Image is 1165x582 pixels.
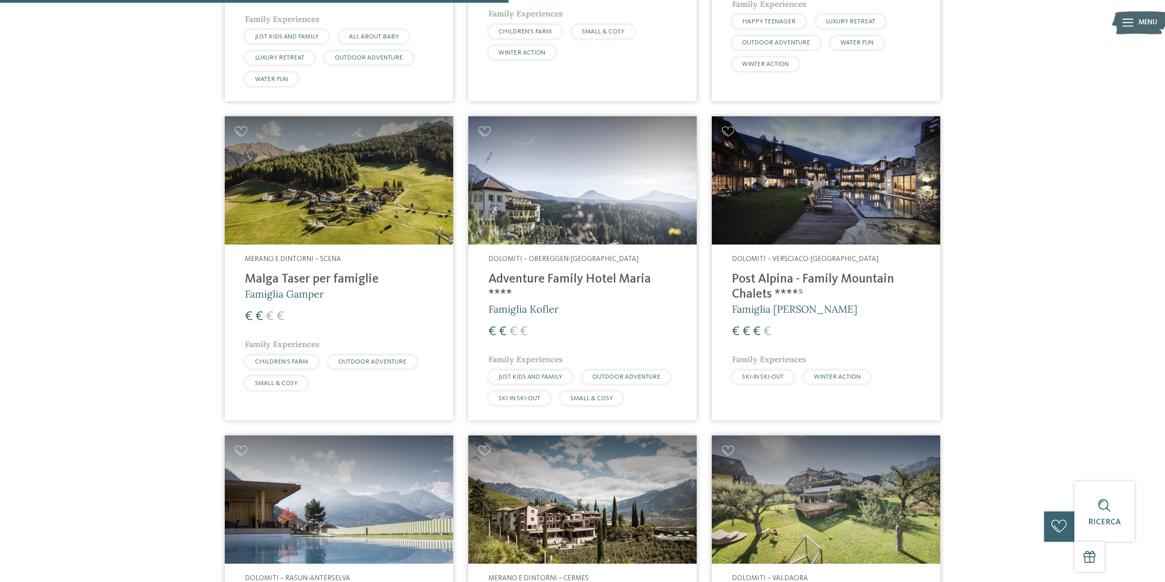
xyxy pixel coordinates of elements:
[499,49,545,56] span: WINTER ACTION
[499,395,540,402] span: SKI-IN SKI-OUT
[488,256,639,263] span: Dolomiti – Obereggen-[GEOGRAPHIC_DATA]
[712,116,940,420] a: Cercate un hotel per famiglie? Qui troverete solo i migliori! Dolomiti – Versciaco-[GEOGRAPHIC_DA...
[255,33,319,40] span: JUST KIDS AND FAMILY
[255,380,298,386] span: SMALL & COSY
[732,354,807,364] span: Family Experiences
[570,395,613,402] span: SMALL & COSY
[245,256,341,263] span: Merano e dintorni – Scena
[245,14,320,24] span: Family Experiences
[764,325,771,338] span: €
[753,325,761,338] span: €
[225,116,453,245] img: Cercate un hotel per famiglie? Qui troverete solo i migliori!
[245,288,324,300] span: Famiglia Gamper
[732,325,740,338] span: €
[520,325,528,338] span: €
[742,374,784,380] span: SKI-IN SKI-OUT
[742,61,789,67] span: WINTER ACTION
[255,310,263,323] span: €
[742,18,796,25] span: HAPPY TEENAGER
[245,272,433,287] h4: Malga Taser per famiglie
[255,76,288,82] span: WATER FUN
[468,116,697,420] a: Cercate un hotel per famiglie? Qui troverete solo i migliori! Dolomiti – Obereggen-[GEOGRAPHIC_DA...
[349,33,399,40] span: ALL ABOUT BABY
[338,359,406,365] span: OUTDOOR ADVENTURE
[732,272,920,302] h4: Post Alpina - Family Mountain Chalets ****ˢ
[245,310,253,323] span: €
[255,54,304,61] span: LUXURY RETREAT
[814,374,861,380] span: WINTER ACTION
[468,116,697,245] img: Adventure Family Hotel Maria ****
[335,54,403,61] span: OUTDOOR ADVENTURE
[732,303,857,315] span: Famiglia [PERSON_NAME]
[255,359,308,365] span: CHILDREN’S FARM
[712,116,940,245] img: Post Alpina - Family Mountain Chalets ****ˢ
[488,272,677,302] h4: Adventure Family Hotel Maria ****
[732,256,878,263] span: Dolomiti – Versciaco-[GEOGRAPHIC_DATA]
[245,339,320,349] span: Family Experiences
[1088,518,1121,526] span: Ricerca
[582,28,624,35] span: SMALL & COSY
[742,39,810,46] span: OUTDOOR ADVENTURE
[499,325,507,338] span: €
[742,325,750,338] span: €
[266,310,274,323] span: €
[245,575,350,582] span: Dolomiti – Rasun-Anterselva
[509,325,517,338] span: €
[488,303,559,315] span: Famiglia Kofler
[592,374,661,380] span: OUTDOOR ADVENTURE
[276,310,284,323] span: €
[499,374,562,380] span: JUST KIDS AND FAMILY
[225,435,453,564] img: Cercate un hotel per famiglie? Qui troverete solo i migliori!
[488,325,496,338] span: €
[488,354,563,364] span: Family Experiences
[499,28,552,35] span: CHILDREN’S FARM
[468,435,697,564] img: Cercate un hotel per famiglie? Qui troverete solo i migliori!
[732,575,808,582] span: Dolomiti – Valdaora
[225,116,453,420] a: Cercate un hotel per famiglie? Qui troverete solo i migliori! Merano e dintorni – Scena Malga Tas...
[488,575,589,582] span: Merano e dintorni – Cermes
[488,8,563,19] span: Family Experiences
[712,435,940,564] img: Cercate un hotel per famiglie? Qui troverete solo i migliori!
[826,18,875,25] span: LUXURY RETREAT
[840,39,873,46] span: WATER FUN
